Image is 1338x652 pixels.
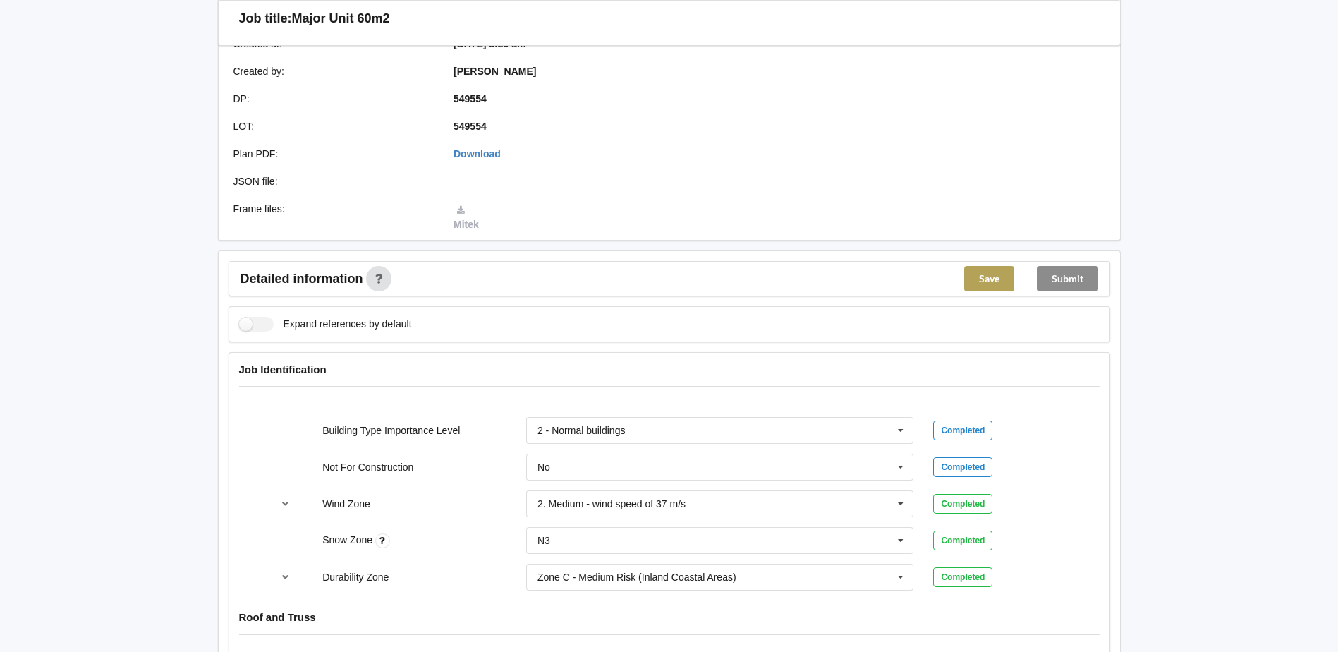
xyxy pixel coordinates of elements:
b: 549554 [454,121,487,132]
label: Not For Construction [322,461,413,473]
button: reference-toggle [272,491,299,517]
label: Expand references by default [239,317,412,332]
div: Completed [933,567,992,587]
div: 2 - Normal buildings [537,425,626,435]
label: Durability Zone [322,572,389,583]
div: Completed [933,494,992,514]
h3: Major Unit 60m2 [292,11,390,27]
div: Completed [933,457,992,477]
div: No [537,462,550,472]
h3: Job title: [239,11,292,27]
span: Detailed information [241,272,363,285]
div: N3 [537,536,550,545]
div: Plan PDF : [224,147,444,161]
button: Save [964,266,1014,291]
b: 549554 [454,93,487,104]
div: Created by : [224,64,444,78]
label: Wind Zone [322,498,370,509]
h4: Job Identification [239,363,1100,376]
div: JSON file : [224,174,444,188]
a: Mitek [454,203,479,230]
button: reference-toggle [272,565,299,590]
label: Snow Zone [322,534,375,545]
b: [PERSON_NAME] [454,66,536,77]
div: DP : [224,92,444,106]
div: Completed [933,531,992,550]
a: Download [454,148,501,159]
div: 2. Medium - wind speed of 37 m/s [537,499,686,509]
h4: Roof and Truss [239,610,1100,624]
div: Completed [933,421,992,440]
label: Building Type Importance Level [322,425,460,436]
div: LOT : [224,119,444,133]
div: Zone C - Medium Risk (Inland Coastal Areas) [537,572,736,582]
div: Frame files : [224,202,444,231]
